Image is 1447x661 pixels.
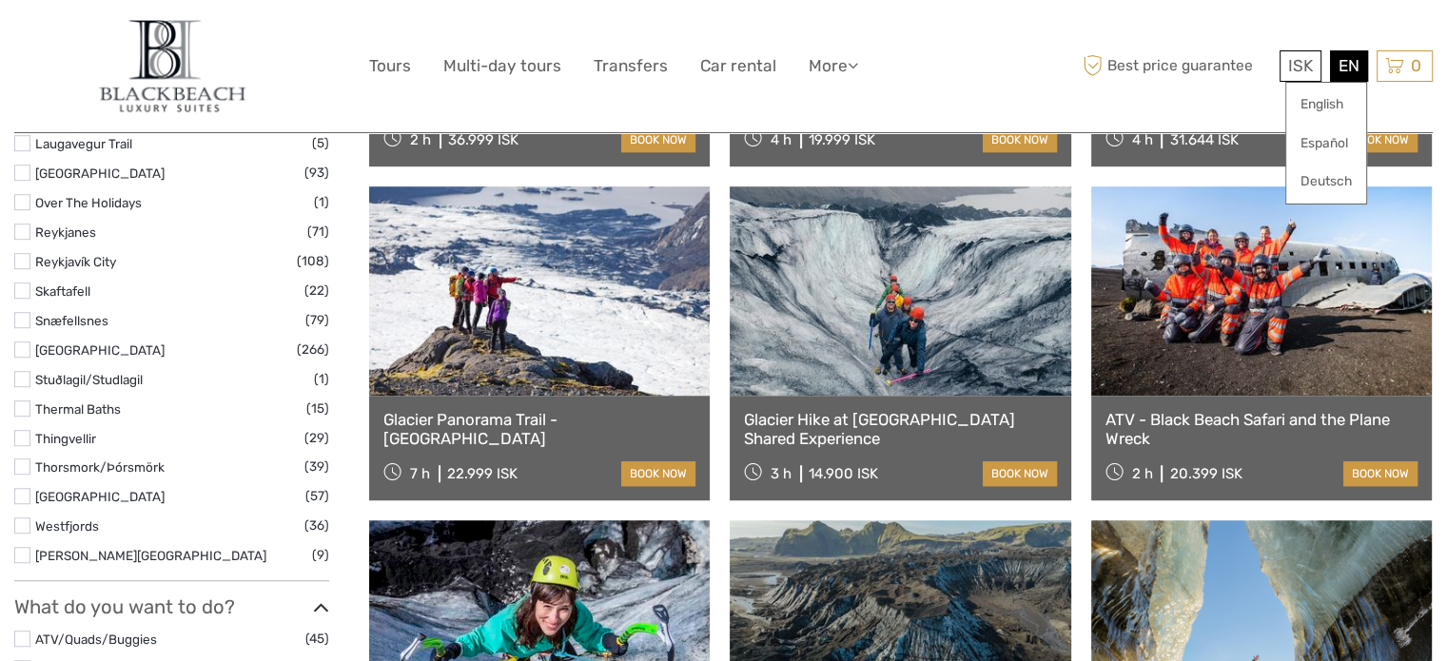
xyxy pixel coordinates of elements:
[594,52,668,80] a: Transfers
[304,456,329,477] span: (39)
[809,52,858,80] a: More
[1343,127,1418,152] a: book now
[35,459,165,475] a: Thorsmork/Þórsmörk
[383,410,695,449] a: Glacier Panorama Trail - [GEOGRAPHIC_DATA]
[304,162,329,184] span: (93)
[1169,131,1238,148] div: 31.644 ISK
[35,136,132,151] a: Laugavegur Trail
[983,461,1057,486] a: book now
[35,283,90,299] a: Skaftafell
[314,191,329,213] span: (1)
[1408,56,1424,75] span: 0
[1286,165,1366,199] a: Deutsch
[35,632,157,647] a: ATV/Quads/Buggies
[443,52,561,80] a: Multi-day tours
[89,14,254,118] img: 821-d0172702-669c-46bc-8e7c-1716aae4eeb1_logo_big.jpg
[410,465,430,482] span: 7 h
[1288,56,1313,75] span: ISK
[35,165,165,181] a: [GEOGRAPHIC_DATA]
[307,221,329,243] span: (71)
[35,489,165,504] a: [GEOGRAPHIC_DATA]
[35,313,108,328] a: Snæfellsnes
[448,131,518,148] div: 36.999 ISK
[621,127,695,152] a: book now
[1131,131,1152,148] span: 4 h
[35,518,99,534] a: Westfjords
[35,254,116,269] a: Reykjavík City
[410,131,431,148] span: 2 h
[297,339,329,360] span: (266)
[304,427,329,449] span: (29)
[304,515,329,536] span: (36)
[369,52,411,80] a: Tours
[700,52,776,80] a: Car rental
[35,224,96,240] a: Reykjanes
[297,250,329,272] span: (108)
[27,33,215,49] p: We're away right now. Please check back later!
[306,398,329,419] span: (15)
[35,342,165,358] a: [GEOGRAPHIC_DATA]
[312,544,329,566] span: (9)
[305,485,329,507] span: (57)
[14,595,329,618] h3: What do you want to do?
[35,195,142,210] a: Over The Holidays
[809,465,878,482] div: 14.900 ISK
[1105,410,1418,449] a: ATV - Black Beach Safari and the Plane Wreck
[1078,50,1275,82] span: Best price guarantee
[305,309,329,331] span: (79)
[219,29,242,52] button: Open LiveChat chat widget
[809,131,875,148] div: 19.999 ISK
[983,127,1057,152] a: book now
[1330,50,1368,82] div: EN
[771,465,792,482] span: 3 h
[621,461,695,486] a: book now
[314,368,329,390] span: (1)
[1131,465,1152,482] span: 2 h
[305,628,329,650] span: (45)
[1286,87,1366,122] a: English
[447,465,518,482] div: 22.999 ISK
[312,132,329,154] span: (5)
[1169,465,1242,482] div: 20.399 ISK
[304,280,329,301] span: (22)
[771,131,792,148] span: 4 h
[35,372,143,387] a: Stuðlagil/Studlagil
[1286,126,1366,161] a: Español
[1343,461,1418,486] a: book now
[744,410,1056,449] a: Glacier Hike at [GEOGRAPHIC_DATA] Shared Experience
[35,548,266,563] a: [PERSON_NAME][GEOGRAPHIC_DATA]
[35,431,96,446] a: Thingvellir
[35,401,121,417] a: Thermal Baths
